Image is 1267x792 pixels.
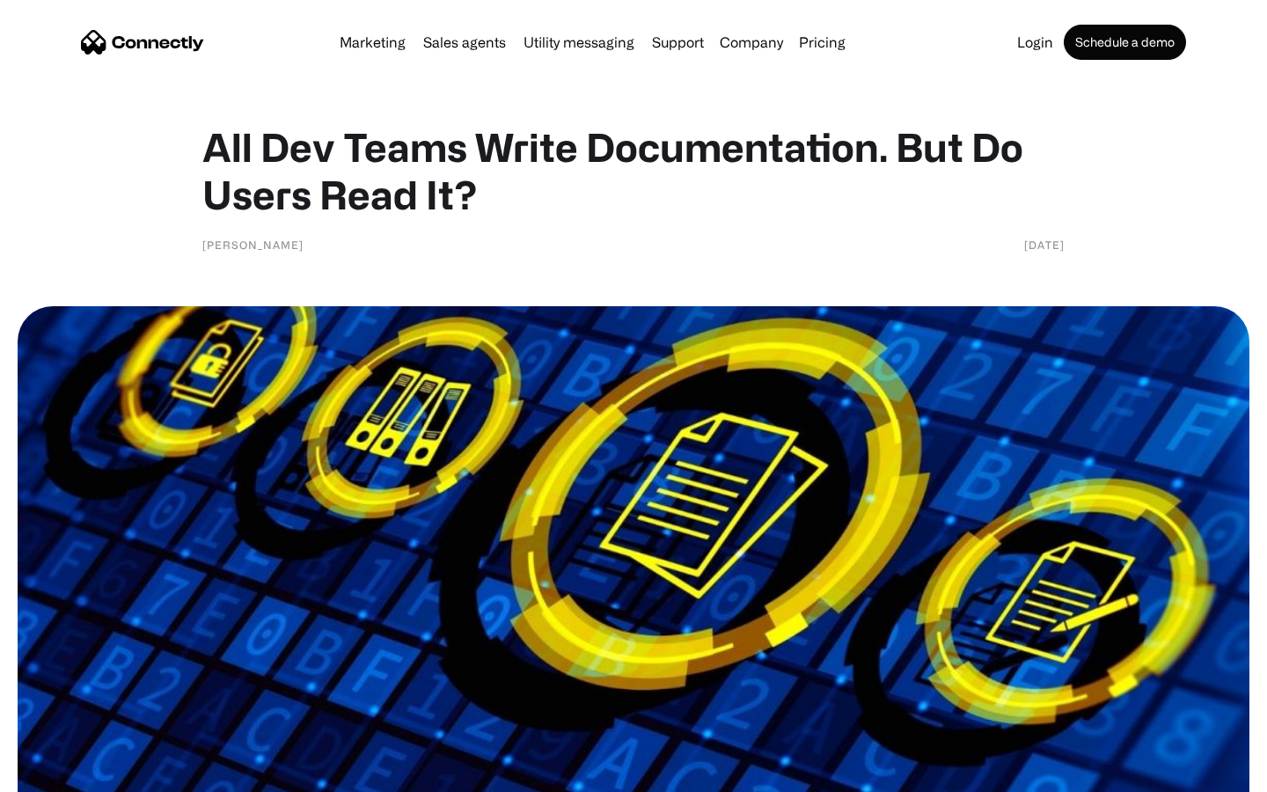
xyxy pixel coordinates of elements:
[81,29,204,55] a: home
[202,123,1065,218] h1: All Dev Teams Write Documentation. But Do Users Read It?
[1064,25,1186,60] a: Schedule a demo
[720,30,783,55] div: Company
[35,761,106,786] ul: Language list
[516,35,641,49] a: Utility messaging
[333,35,413,49] a: Marketing
[202,236,304,253] div: [PERSON_NAME]
[416,35,513,49] a: Sales agents
[714,30,788,55] div: Company
[1024,236,1065,253] div: [DATE]
[645,35,711,49] a: Support
[792,35,853,49] a: Pricing
[1010,35,1060,49] a: Login
[18,761,106,786] aside: Language selected: English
